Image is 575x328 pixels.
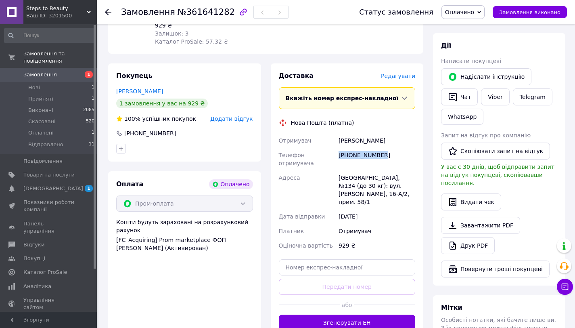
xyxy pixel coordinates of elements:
[210,116,253,122] span: Додати відгук
[493,6,567,18] button: Замовлення виконано
[4,28,95,43] input: Пошук
[441,58,501,64] span: Написати покупцеві
[279,259,416,275] input: Номер експрес-накладної
[23,158,63,165] span: Повідомлення
[155,30,189,37] span: Залишок: 3
[279,175,300,181] span: Адреса
[441,261,550,278] button: Повернути гроші покупцеві
[441,88,478,105] button: Чат
[92,84,94,91] span: 1
[23,269,67,276] span: Каталог ProSale
[23,220,75,235] span: Панель управління
[116,180,143,188] span: Оплата
[28,107,53,114] span: Виконані
[116,72,153,80] span: Покупець
[86,118,94,125] span: 520
[92,129,94,137] span: 1
[116,236,253,252] div: [FC_Acquiring] Prom marketplace ФОП [PERSON_NAME] (Активирован)
[123,129,177,137] div: [PHONE_NUMBER]
[23,50,97,65] span: Замовлення та повідомлення
[26,5,87,12] span: Steps to Beauty
[289,119,356,127] div: Нова Пошта (платна)
[441,42,451,49] span: Дії
[481,88,509,105] a: Viber
[28,84,40,91] span: Нові
[337,148,417,170] div: [PHONE_NUMBER]
[441,132,531,139] span: Запит на відгук про компанію
[279,72,314,80] span: Доставка
[209,179,253,189] div: Оплачено
[441,164,554,186] span: У вас є 30 днів, щоб відправити запит на відгук покупцеві, скопіювавши посилання.
[23,171,75,179] span: Товари та послуги
[105,8,111,16] div: Повернутися назад
[441,143,550,160] button: Скопіювати запит на відгук
[28,118,56,125] span: Скасовані
[155,21,237,29] div: 929 ₴
[441,109,483,125] a: WhatsApp
[23,255,45,262] span: Покупці
[279,137,312,144] span: Отримувач
[85,71,93,78] span: 1
[23,199,75,213] span: Показники роботи компанії
[89,141,94,148] span: 11
[124,116,140,122] span: 100%
[340,301,354,309] span: або
[286,95,399,101] span: Вкажіть номер експрес-накладної
[23,296,75,311] span: Управління сайтом
[116,88,163,95] a: [PERSON_NAME]
[23,241,44,248] span: Відгуки
[279,228,304,234] span: Платник
[23,71,57,78] span: Замовлення
[279,152,314,166] span: Телефон отримувача
[445,9,474,15] span: Оплачено
[92,95,94,103] span: 1
[557,279,573,295] button: Чат з покупцем
[441,68,531,85] button: Надіслати інструкцію
[441,304,462,311] span: Мітки
[116,218,253,252] div: Кошти будуть зараховані на розрахунковий рахунок
[337,133,417,148] div: [PERSON_NAME]
[26,12,97,19] div: Ваш ID: 3201500
[499,9,560,15] span: Замовлення виконано
[337,224,417,238] div: Отримувач
[23,185,83,192] span: [DEMOGRAPHIC_DATA]
[121,7,175,17] span: Замовлення
[178,7,235,17] span: №361641282
[381,73,415,79] span: Редагувати
[85,185,93,192] span: 1
[28,141,63,148] span: Відправлено
[116,99,208,108] div: 1 замовлення у вас на 929 ₴
[441,217,520,234] a: Завантажити PDF
[359,8,433,16] div: Статус замовлення
[279,242,333,249] span: Оціночна вартість
[116,115,196,123] div: успішних покупок
[23,283,51,290] span: Аналітика
[279,213,325,220] span: Дата відправки
[441,237,495,254] a: Друк PDF
[83,107,94,114] span: 2085
[28,95,53,103] span: Прийняті
[28,129,54,137] span: Оплачені
[441,193,501,210] button: Видати чек
[155,38,228,45] span: Каталог ProSale: 57.32 ₴
[337,209,417,224] div: [DATE]
[513,88,552,105] a: Telegram
[337,238,417,253] div: 929 ₴
[337,170,417,209] div: [GEOGRAPHIC_DATA], №134 (до 30 кг): вул. [PERSON_NAME], 16-А/2, прим. 58/1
